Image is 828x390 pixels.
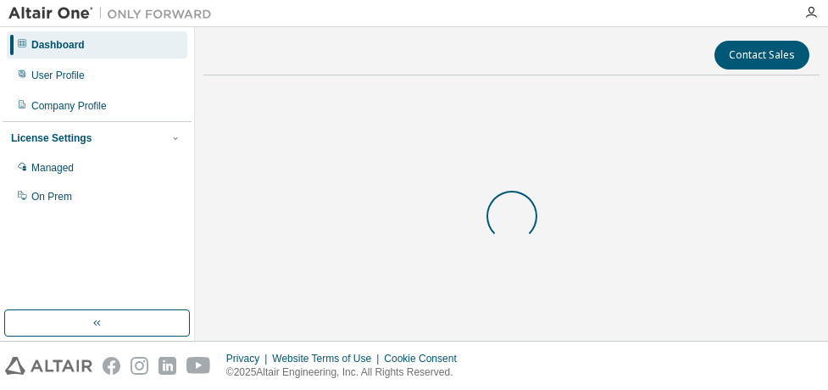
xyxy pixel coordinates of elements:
[31,161,74,175] div: Managed
[226,352,272,365] div: Privacy
[31,69,85,82] div: User Profile
[272,352,384,365] div: Website Terms of Use
[103,357,120,375] img: facebook.svg
[186,357,211,375] img: youtube.svg
[31,38,85,52] div: Dashboard
[31,99,107,113] div: Company Profile
[158,357,176,375] img: linkedin.svg
[8,5,220,22] img: Altair One
[384,352,466,365] div: Cookie Consent
[226,365,467,380] p: © 2025 Altair Engineering, Inc. All Rights Reserved.
[5,357,92,375] img: altair_logo.svg
[714,41,809,70] button: Contact Sales
[11,131,92,145] div: License Settings
[131,357,148,375] img: instagram.svg
[31,190,72,203] div: On Prem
